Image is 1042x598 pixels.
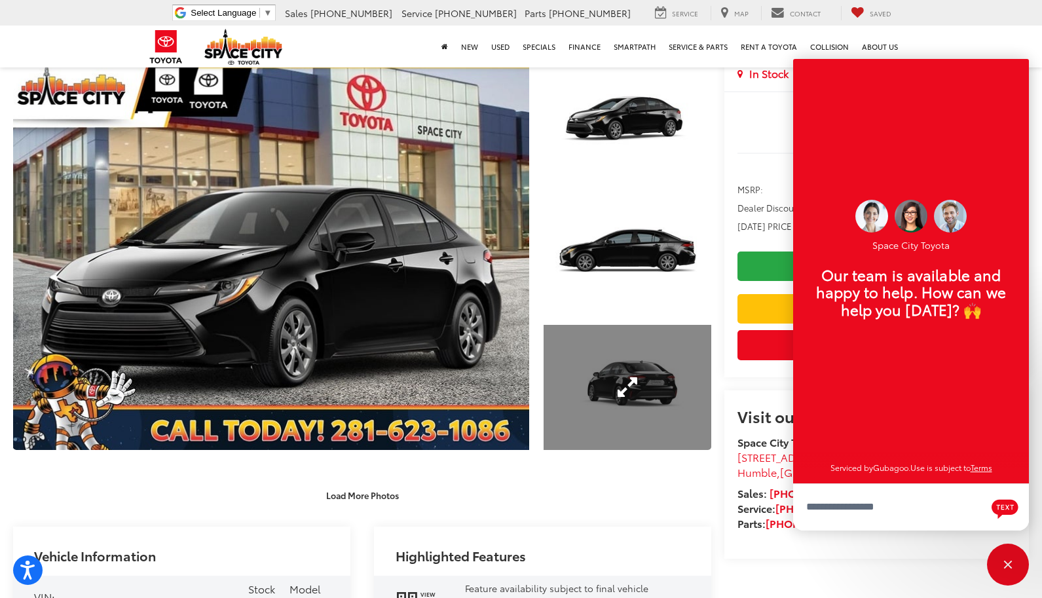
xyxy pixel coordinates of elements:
img: Space City Toyota [204,29,283,65]
span: MSRP: [737,183,763,196]
h2: Highlighted Features [396,548,526,563]
a: [PHONE_NUMBER] [766,515,859,531]
span: Parts [525,7,546,20]
span: [PHONE_NUMBER] [549,7,631,20]
a: Gubagoo. [873,462,910,473]
img: 2026 Toyota Corolla LE [542,191,713,319]
a: New [455,26,485,67]
span: [DATE] PRICE [737,219,792,233]
span: In Stock [749,66,789,81]
a: Rent a Toyota [734,26,804,67]
span: [STREET_ADDRESS] [737,449,832,464]
span: $24,301 [737,109,1016,128]
span: Service [672,9,698,18]
a: Expand Photo 0 [13,59,529,451]
a: Contact [761,6,830,20]
p: Our team is available and happy to help. How can we help you [DATE]? 🙌 [806,266,1016,318]
img: 2026 Toyota Corolla LE [8,57,534,452]
img: Operator 1 [895,200,927,233]
a: Service [645,6,708,20]
button: Chat with SMS [988,493,1022,522]
a: Specials [516,26,562,67]
span: Serviced by [830,462,873,473]
a: Home [435,26,455,67]
a: About Us [855,26,904,67]
span: ​ [259,8,260,18]
a: SmartPath [607,26,662,67]
span: Humble [737,464,777,479]
button: Toggle Chat Window [987,544,1029,586]
span: Saved [870,9,891,18]
span: Map [734,9,749,18]
h2: Visit our Store [737,407,1016,424]
a: My Saved Vehicles [841,6,901,20]
span: Select Language [191,8,256,18]
p: Space City Toyota [806,239,1016,252]
span: Use is subject to [910,462,971,473]
span: ▼ [263,8,272,18]
span: Service [401,7,432,20]
a: Finance [562,26,607,67]
a: Used [485,26,516,67]
textarea: Type your message [793,483,1029,531]
strong: Service: [737,500,868,515]
span: Sales [285,7,308,20]
a: Check Availability [737,252,1016,281]
a: Service & Parts [662,26,734,67]
a: Map [711,6,758,20]
a: We'll Buy Your Car [737,294,1016,324]
img: 2026 Toyota Corolla LE [542,58,713,186]
a: [PHONE_NUMBER] [770,485,863,500]
button: Load More Photos [317,483,408,506]
a: Expand Photo 2 [544,192,711,318]
h2: Vehicle Information [34,548,156,563]
span: , [737,464,921,479]
strong: Parts: [737,515,859,531]
span: Dealer Discount [737,201,802,214]
span: [PHONE_NUMBER] [435,7,517,20]
a: Expand Photo 1 [544,59,711,185]
a: Collision [804,26,855,67]
strong: Space City Toyota [737,434,825,449]
span: [PHONE_NUMBER] [310,7,392,20]
span: [DATE] Price [737,128,1016,141]
span: [GEOGRAPHIC_DATA] [780,464,889,479]
span: View [420,591,451,598]
span: Contact [790,9,821,18]
svg: Text [992,498,1018,519]
button: Get Price Now [737,330,1016,360]
a: Expand Photo 3 [544,325,711,451]
div: Close [987,544,1029,586]
img: Operator 3 [934,200,967,233]
a: Select Language​ [191,8,272,18]
a: [PHONE_NUMBER] [775,500,868,515]
img: Operator 2 [855,200,888,233]
span: Sales: [737,485,767,500]
img: Toyota [141,26,191,68]
a: [STREET_ADDRESS] Humble,[GEOGRAPHIC_DATA] 77338 [737,449,921,479]
a: Terms [971,462,992,473]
